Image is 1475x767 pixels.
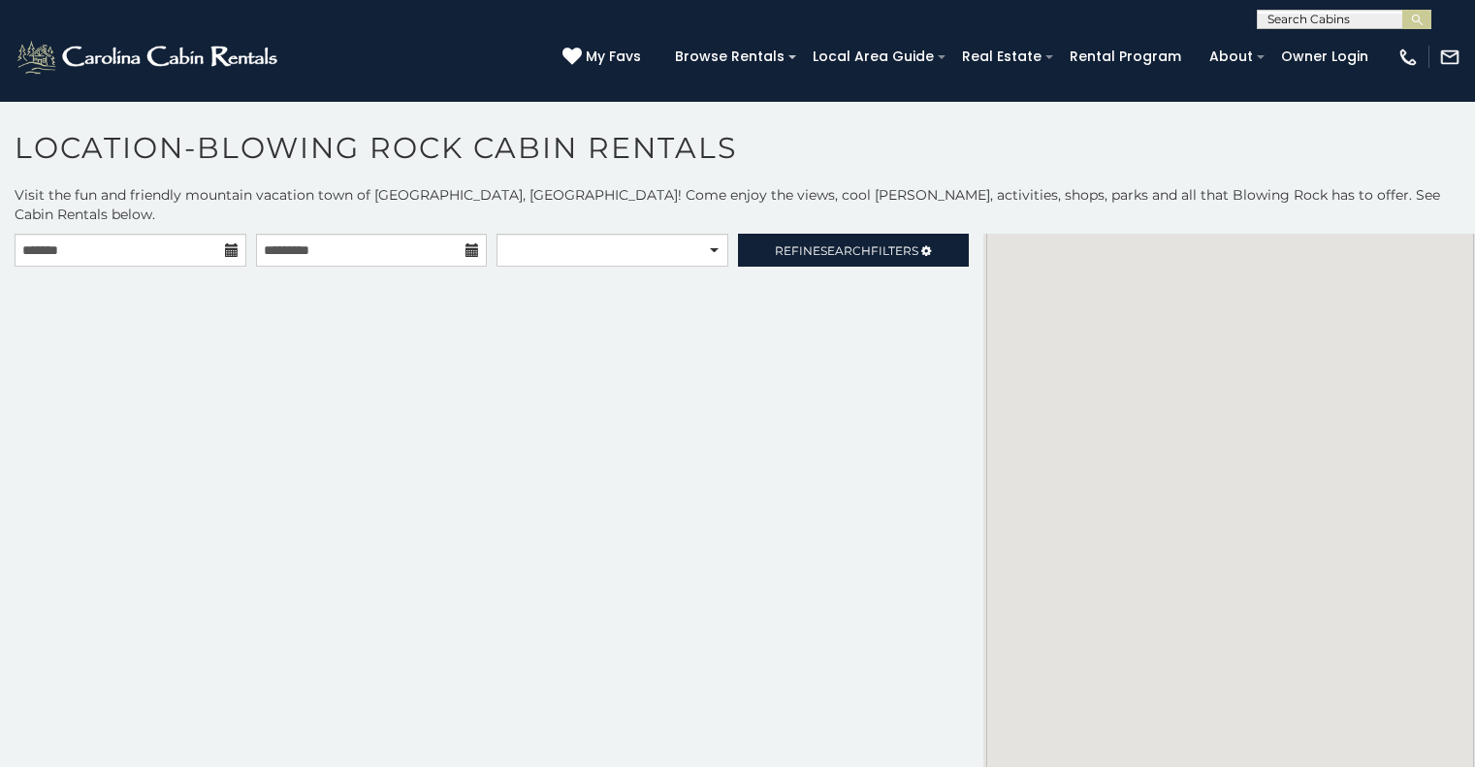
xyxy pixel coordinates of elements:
img: White-1-2.png [15,38,283,77]
a: Local Area Guide [803,42,944,72]
a: Rental Program [1060,42,1191,72]
img: mail-regular-white.png [1439,47,1460,68]
span: My Favs [586,47,641,67]
a: Browse Rentals [665,42,794,72]
img: phone-regular-white.png [1397,47,1419,68]
a: About [1200,42,1263,72]
span: Search [820,243,871,258]
span: Refine Filters [775,243,918,258]
a: Owner Login [1271,42,1378,72]
a: My Favs [562,47,646,68]
a: RefineSearchFilters [738,234,970,267]
a: Real Estate [952,42,1051,72]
